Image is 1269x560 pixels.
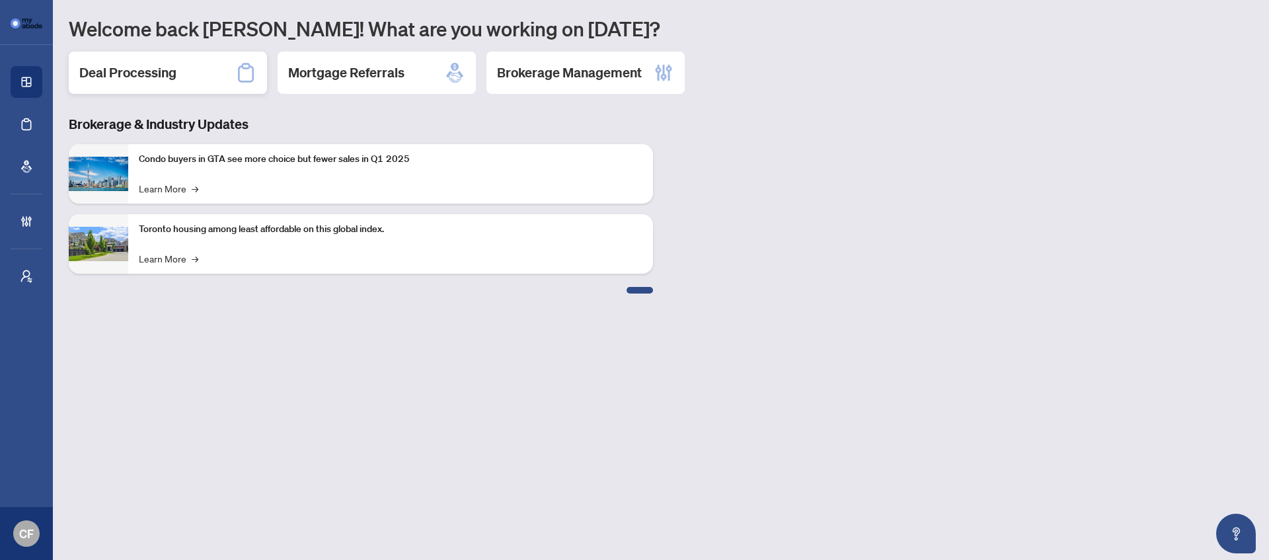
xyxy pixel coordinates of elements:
span: → [192,181,198,196]
span: CF [19,524,34,543]
img: Condo buyers in GTA see more choice but fewer sales in Q1 2025 [69,157,128,191]
a: Learn More→ [139,181,198,196]
img: Toronto housing among least affordable on this global index. [69,227,128,261]
h2: Brokerage Management [497,63,642,82]
button: Open asap [1216,514,1256,553]
p: Toronto housing among least affordable on this global index. [139,222,642,237]
img: logo [11,19,42,28]
h2: Deal Processing [79,63,176,82]
span: → [192,251,198,266]
h3: Brokerage & Industry Updates [69,115,653,134]
p: Condo buyers in GTA see more choice but fewer sales in Q1 2025 [139,152,642,167]
span: user-switch [20,270,33,283]
h2: Mortgage Referrals [288,63,404,82]
a: Learn More→ [139,251,198,266]
h1: Welcome back [PERSON_NAME]! What are you working on [DATE]? [69,16,1253,41]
